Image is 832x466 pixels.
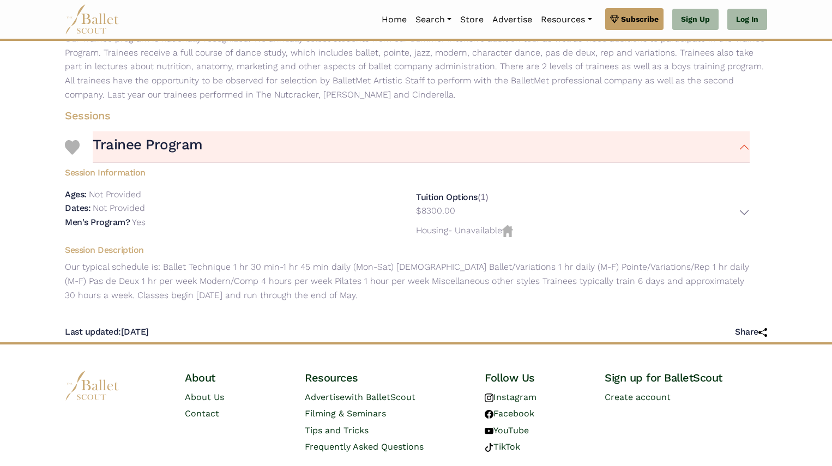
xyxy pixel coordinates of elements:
p: Not Provided [93,203,145,213]
h5: Share [735,326,767,338]
h4: Sessions [56,108,758,123]
h5: Ages: [65,189,87,199]
a: Store [456,8,488,31]
a: Home [377,8,411,31]
h4: About [185,371,287,385]
a: YouTube [485,425,529,435]
h4: Resources [305,371,467,385]
img: gem.svg [610,13,619,25]
p: Our typical schedule is: Ballet Technique 1 hr 30 min-1 hr 45 min daily (Mon-Sat) [DEMOGRAPHIC_DA... [56,260,758,302]
button: Trainee Program [93,131,750,163]
p: $8300.00 [416,204,455,218]
span: Subscribe [621,13,659,25]
a: TikTok [485,441,520,452]
a: Create account [605,392,671,402]
a: Sign Up [672,9,719,31]
a: Tips and Tricks [305,425,369,435]
p: Not Provided [89,189,141,199]
a: Search [411,8,456,31]
span: Last updated: [65,326,121,337]
span: Housing [416,225,448,235]
img: logo [65,371,119,401]
a: Facebook [485,408,534,419]
img: tiktok logo [485,443,493,452]
h3: Trainee Program [93,136,203,154]
button: $8300.00 [416,204,750,221]
img: facebook logo [485,410,493,419]
p: Yes [132,217,146,227]
p: Our Trainee program is nationally recognized. We annually select students from our Summer Intensi... [56,32,776,101]
a: About Us [185,392,224,402]
a: Log In [727,9,767,31]
p: - Unavailable [416,223,750,238]
h4: Sign up for BalletScout [605,371,767,385]
h5: Session Information [56,163,758,179]
img: youtube logo [485,427,493,435]
a: Advertisewith BalletScout [305,392,415,402]
a: Instagram [485,392,536,402]
img: instagram logo [485,394,493,402]
div: (1) [416,190,750,221]
h5: Session Description [56,245,758,256]
img: Heart [65,140,80,155]
span: with BalletScout [345,392,415,402]
a: Filming & Seminars [305,408,386,419]
a: Advertise [488,8,536,31]
h5: Men's Program? [65,217,130,227]
h4: Follow Us [485,371,587,385]
a: Subscribe [605,8,664,30]
h5: Dates: [65,203,91,213]
a: Contact [185,408,219,419]
img: Housing Unvailable [502,225,513,237]
a: Frequently Asked Questions [305,441,424,452]
a: Resources [536,8,596,31]
h5: Tuition Options [416,192,478,202]
h5: [DATE] [65,326,149,338]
